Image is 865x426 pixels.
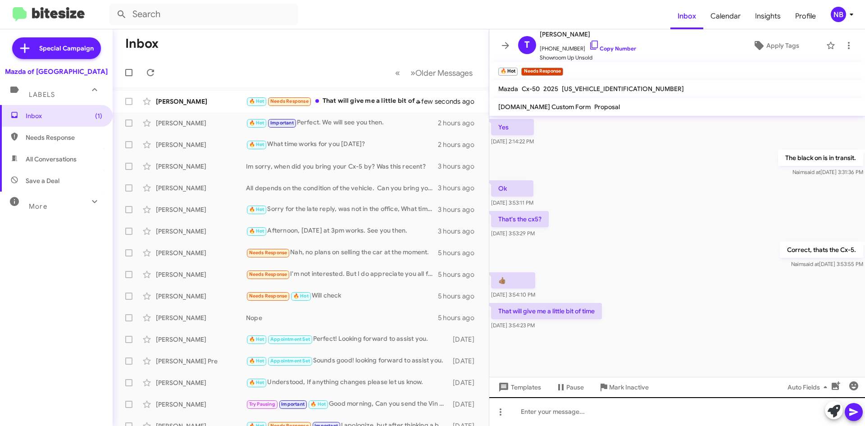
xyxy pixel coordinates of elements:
div: [PERSON_NAME] [156,227,246,236]
div: [DATE] [448,378,482,387]
span: Naim [DATE] 3:53:55 PM [791,261,863,267]
span: All Conversations [26,155,77,164]
a: Inbox [670,3,703,29]
span: 🔥 Hot [249,380,264,385]
div: Mazda of [GEOGRAPHIC_DATA] [5,67,108,76]
span: » [410,67,415,78]
span: [DATE] 3:54:10 PM [491,291,535,298]
div: [PERSON_NAME] [156,119,246,128]
span: Save a Deal [26,176,59,185]
div: 3 hours ago [438,162,482,171]
div: 3 hours ago [438,183,482,192]
div: I'm not interested. But I do appreciate you all for taking such good care of my car. I'll be in s... [246,269,438,279]
span: 🔥 Hot [249,206,264,212]
div: Perfect! Looking forward to assist you. [246,334,448,344]
div: Nope [246,313,438,322]
div: [PERSON_NAME] [156,162,246,171]
span: Insights [748,3,788,29]
span: Important [270,120,294,126]
span: [DATE] 2:14:22 PM [491,138,534,145]
a: Special Campaign [12,37,101,59]
div: NB [831,7,846,22]
span: Inbox [26,111,102,120]
div: Understood, If anything changes please let us know. [246,377,448,388]
div: [PERSON_NAME] [156,183,246,192]
small: Needs Response [521,68,563,76]
span: Pause [566,379,584,395]
span: Needs Response [249,271,287,277]
h1: Inbox [125,37,159,51]
button: Mark Inactive [591,379,656,395]
div: [DATE] [448,335,482,344]
span: Profile [788,3,823,29]
span: 🔥 Hot [249,336,264,342]
p: Ok [491,180,533,197]
span: T [524,38,530,52]
button: Apply Tags [729,37,822,54]
p: The black on is in transit. [778,150,863,166]
span: Needs Response [26,133,102,142]
span: Proposal [594,103,620,111]
p: Correct, thats the Cx-5. [780,242,863,258]
div: 5 hours ago [438,270,482,279]
span: Mazda [498,85,518,93]
button: Templates [489,379,548,395]
span: Cx-50 [522,85,540,93]
span: (1) [95,111,102,120]
div: Nah, no plans on selling the car at the moment. [246,247,438,258]
span: [PERSON_NAME] [540,29,636,40]
div: What time works for you [DATE]? [246,139,438,150]
span: 🔥 Hot [249,358,264,364]
span: [DATE] 3:54:23 PM [491,322,535,329]
div: [PERSON_NAME] [156,292,246,301]
div: 3 hours ago [438,227,482,236]
span: Older Messages [415,68,473,78]
span: Needs Response [249,293,287,299]
p: That will give me a little bit of time [491,303,602,319]
p: Yes [491,119,534,135]
div: 2 hours ago [438,119,482,128]
div: [PERSON_NAME] [156,335,246,344]
button: Next [405,64,478,82]
div: All depends on the condition of the vehicle. Can you bring your vehicle by? [246,183,438,192]
span: said at [805,169,820,175]
div: [PERSON_NAME] [156,140,246,149]
div: [DATE] [448,357,482,366]
div: [PERSON_NAME] [156,97,246,106]
div: Good morning, Can you send the Vin and miles to your vehicle? [246,399,448,409]
button: NB [823,7,855,22]
a: Calendar [703,3,748,29]
div: 5 hours ago [438,292,482,301]
span: Appointment Set [270,336,310,342]
div: 3 hours ago [438,205,482,214]
span: [DOMAIN_NAME] Custom Form [498,103,591,111]
div: 5 hours ago [438,313,482,322]
small: 🔥 Hot [498,68,518,76]
span: Auto Fields [788,379,831,395]
p: 👍🏽 [491,272,535,289]
div: That will give me a little bit of time [246,96,428,106]
span: 🔥 Hot [249,228,264,234]
p: That's the cx5? [491,211,549,227]
div: Sounds good! looking forward to assist you. [246,356,448,366]
input: Search [109,4,298,25]
div: [PERSON_NAME] [156,205,246,214]
span: [PHONE_NUMBER] [540,40,636,53]
button: Pause [548,379,591,395]
span: Showroom Up Unsold [540,53,636,62]
div: a few seconds ago [428,97,482,106]
span: Templates [496,379,541,395]
div: [PERSON_NAME] [156,270,246,279]
span: Important [281,401,305,407]
span: Special Campaign [39,44,94,53]
div: 2 hours ago [438,140,482,149]
div: Will check [246,291,438,301]
span: 🔥 Hot [249,98,264,104]
span: said at [803,261,819,267]
span: [DATE] 3:53:11 PM [491,199,533,206]
span: Mark Inactive [609,379,649,395]
span: 2025 [543,85,558,93]
span: [DATE] 3:53:29 PM [491,230,535,237]
button: Previous [390,64,405,82]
